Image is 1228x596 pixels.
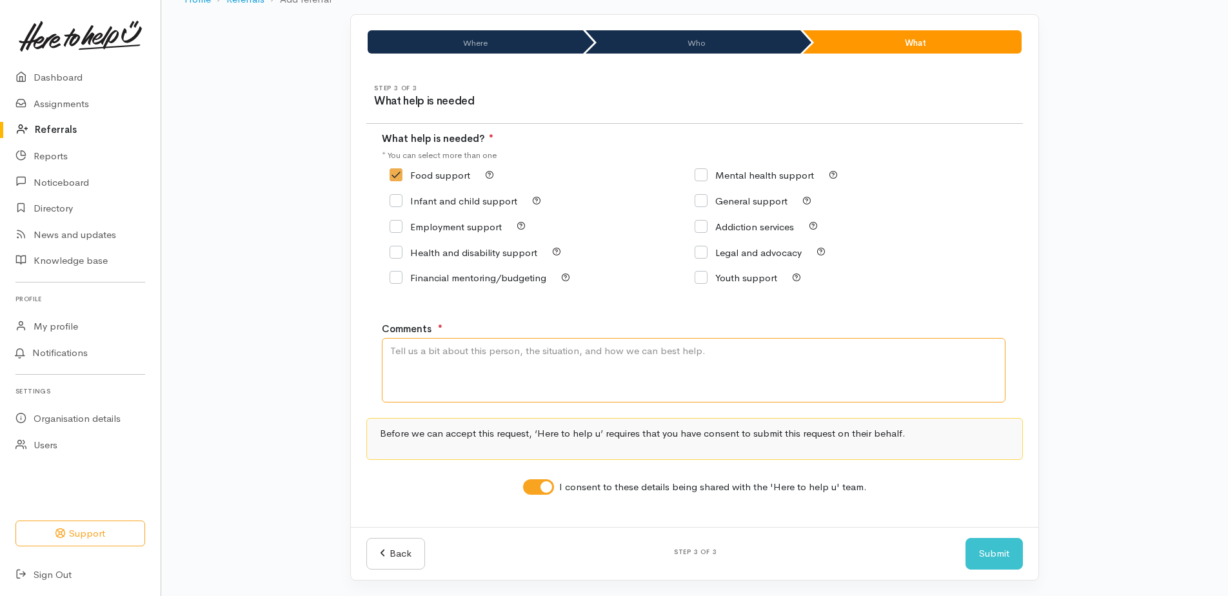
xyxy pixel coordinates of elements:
[695,248,802,257] label: Legal and advocacy
[586,30,801,54] li: Who
[390,222,502,232] label: Employment support
[382,132,493,146] label: What help is needed?
[382,322,431,337] label: Comments
[368,30,583,54] li: Where
[390,196,517,206] label: Infant and child support
[803,30,1022,54] li: What
[489,132,493,144] span: At least 1 option is required
[489,131,493,140] sup: ●
[390,273,546,283] label: Financial mentoring/budgeting
[380,426,1009,441] p: Before we can accept this request, ‘Here to help u’ requires that you have consent to submit this...
[374,84,695,92] h6: Step 3 of 3
[441,548,950,555] h6: Step 3 of 3
[438,321,442,330] sup: ●
[15,382,145,400] h6: Settings
[695,222,794,232] label: Addiction services
[695,273,777,283] label: Youth support
[390,248,537,257] label: Health and disability support
[15,290,145,308] h6: Profile
[559,480,867,495] label: I consent to these details being shared with the 'Here to help u' team.
[366,538,425,570] a: Back
[15,521,145,547] button: Support
[382,150,497,161] small: * You can select more than one
[390,170,470,180] label: Food support
[695,196,787,206] label: General support
[966,538,1023,570] button: Submit
[695,170,814,180] label: Mental health support
[374,95,695,108] h3: What help is needed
